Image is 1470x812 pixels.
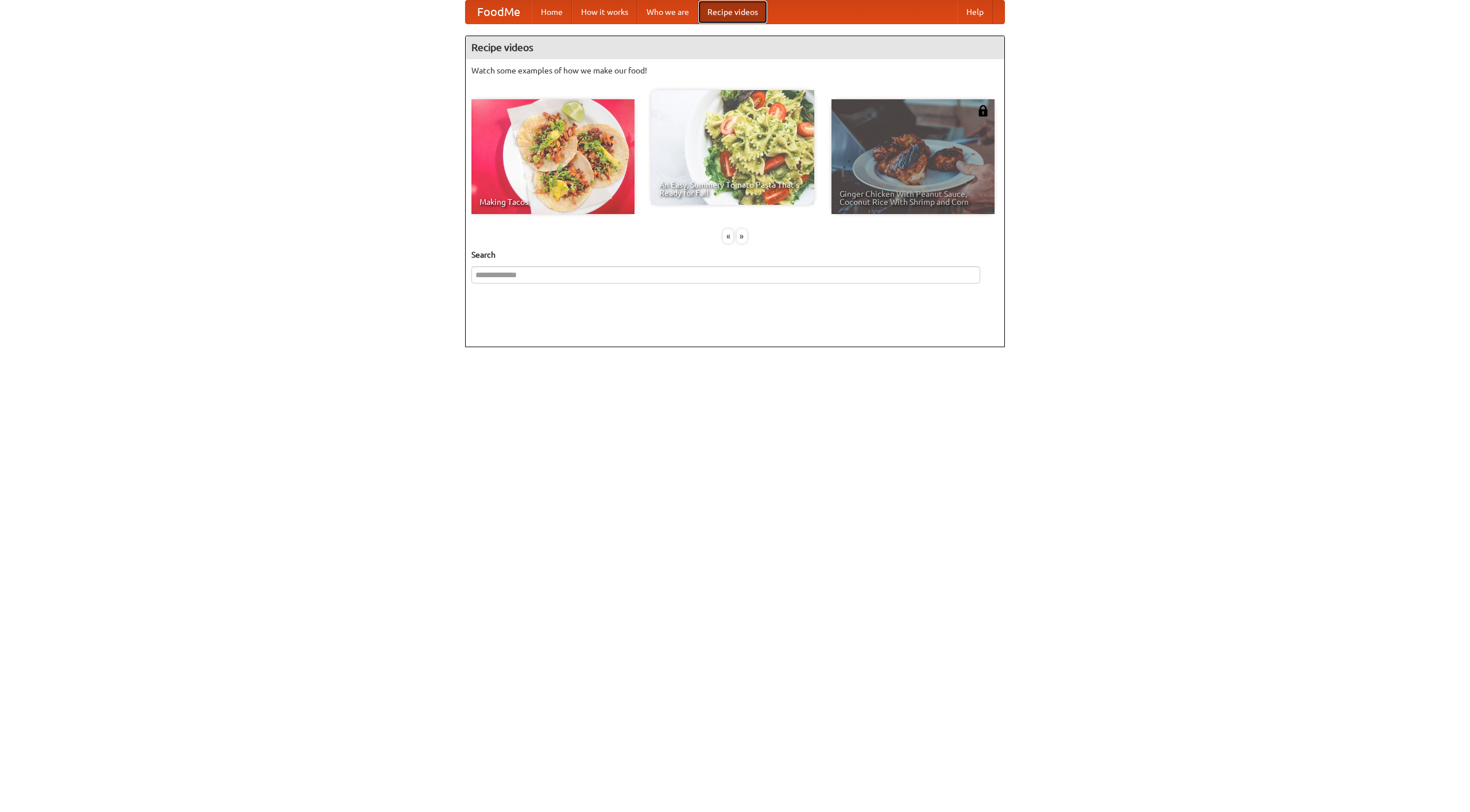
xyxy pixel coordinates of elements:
a: FoodMe [466,1,532,24]
a: How it works [572,1,637,24]
div: « [723,229,733,243]
a: Making Tacos [471,99,635,214]
a: Recipe videos [698,1,767,24]
a: Home [532,1,572,24]
p: Watch some examples of how we make our food! [471,65,999,76]
span: Making Tacos [479,198,626,206]
h5: Search [471,249,999,261]
a: Help [957,1,993,24]
a: Who we are [637,1,698,24]
img: 483408.png [977,105,989,116]
div: » [737,229,747,243]
h4: Recipe videos [466,36,1004,59]
span: An Easy, Summery Tomato Pasta That's Ready for Fall [659,181,806,197]
a: An Easy, Summery Tomato Pasta That's Ready for Fall [651,90,814,205]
